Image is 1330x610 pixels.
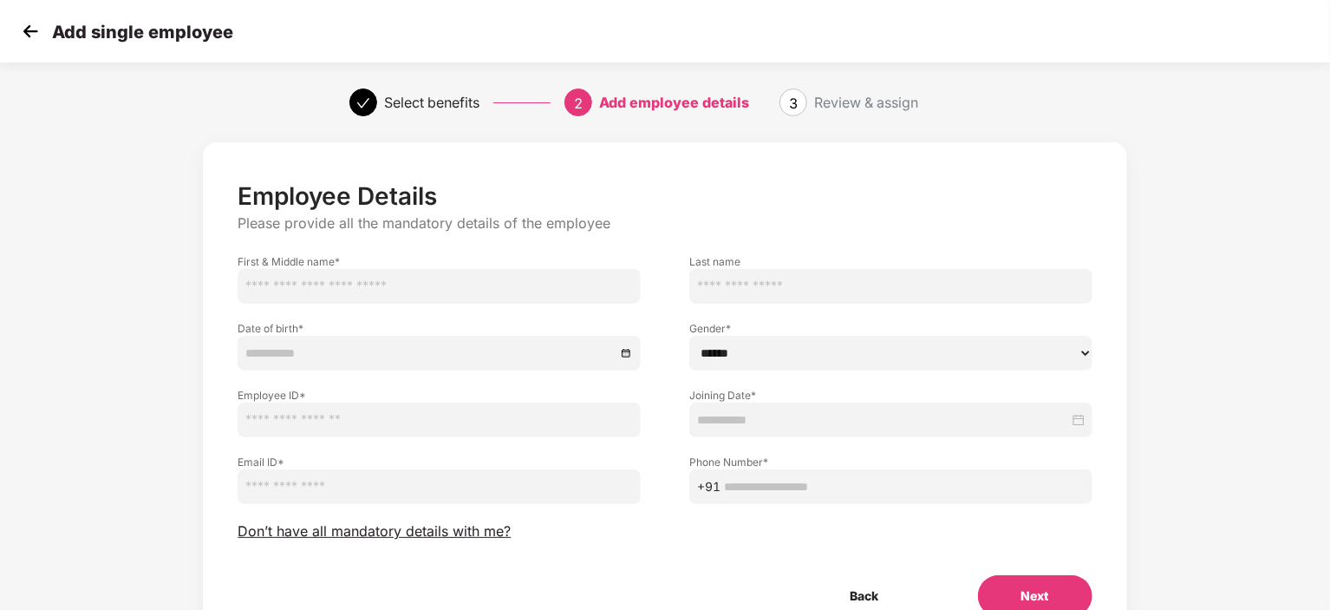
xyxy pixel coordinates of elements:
label: Gender [689,321,1092,336]
label: Email ID [238,455,641,469]
p: Employee Details [238,181,1092,211]
span: 2 [574,95,583,112]
img: svg+xml;base64,PHN2ZyB4bWxucz0iaHR0cDovL3d3dy53My5vcmcvMjAwMC9zdmciIHdpZHRoPSIzMCIgaGVpZ2h0PSIzMC... [17,18,43,44]
label: Last name [689,254,1092,269]
label: Date of birth [238,321,641,336]
span: 3 [789,95,798,112]
p: Add single employee [52,22,233,43]
label: Employee ID [238,388,641,403]
div: Select benefits [384,89,479,116]
span: Don’t have all mandatory details with me? [238,522,511,541]
label: Phone Number [689,455,1092,469]
span: check [356,96,370,110]
p: Please provide all the mandatory details of the employee [238,214,1092,233]
label: First & Middle name [238,254,641,269]
label: Joining Date [689,388,1092,403]
div: Add employee details [599,89,749,116]
span: +91 [697,477,720,496]
div: Review & assign [814,89,918,116]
